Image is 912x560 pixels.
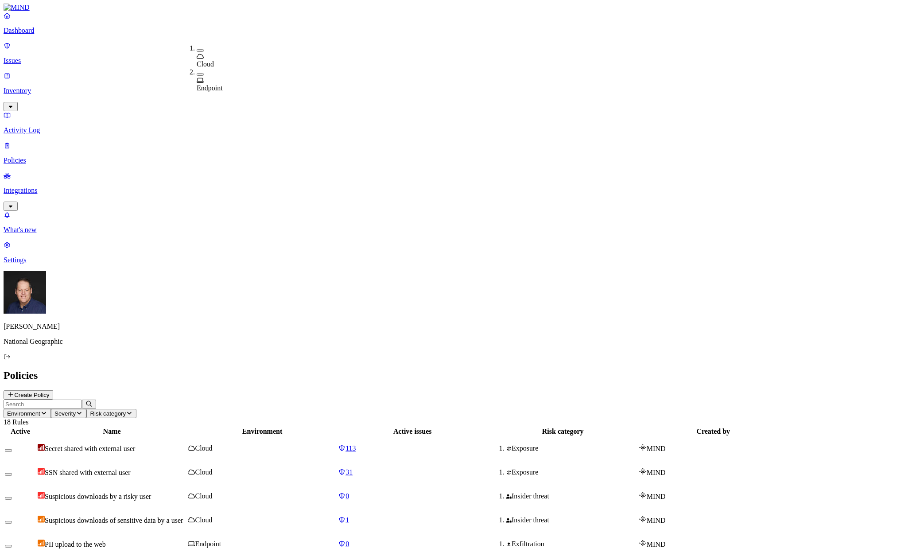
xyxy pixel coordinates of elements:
img: severity-high [38,492,45,499]
div: Exposure [506,468,637,476]
span: Cloud [195,516,213,524]
p: Policies [4,156,908,164]
img: mind-logo-icon [639,444,647,451]
span: 0 [345,540,349,548]
span: Endpoint [195,540,221,548]
div: Risk category [489,428,637,436]
span: Environment [7,410,40,417]
span: Secret shared with external user [45,445,135,452]
a: What's new [4,211,908,234]
span: 18 Rules [4,418,28,426]
div: Insider threat [506,492,637,500]
img: mind-logo-icon [639,468,647,475]
img: MIND [4,4,30,12]
a: 1 [338,516,487,524]
span: 113 [345,444,356,452]
a: Inventory [4,72,908,110]
span: MIND [647,541,666,548]
button: Create Policy [4,390,53,400]
div: Insider threat [506,516,637,524]
span: Risk category [90,410,126,417]
span: MIND [647,445,666,452]
div: Active [5,428,36,436]
p: Integrations [4,187,908,194]
p: National Geographic [4,338,908,346]
span: Cloud [195,468,213,476]
div: Name [38,428,186,436]
a: 31 [338,468,487,476]
span: Endpoint [197,84,223,92]
img: Mark DeCarlo [4,271,46,314]
input: Search [4,400,82,409]
span: 31 [345,468,353,476]
span: Cloud [197,60,214,68]
div: Created by [639,428,788,436]
span: MIND [647,493,666,500]
img: severity-medium [38,516,45,523]
span: 1 [345,516,349,524]
p: Settings [4,256,908,264]
a: Settings [4,241,908,264]
p: [PERSON_NAME] [4,323,908,331]
p: Activity Log [4,126,908,134]
img: mind-logo-icon [639,516,647,523]
span: PII upload to the web [45,541,106,548]
img: severity-high [38,468,45,475]
a: Activity Log [4,111,908,134]
span: MIND [647,517,666,524]
img: severity-critical [38,444,45,451]
span: Cloud [195,492,213,500]
div: Environment [188,428,337,436]
span: Suspicious downloads by a risky user [45,493,151,500]
p: Issues [4,57,908,65]
span: 0 [345,492,349,500]
p: Dashboard [4,27,908,35]
span: Severity [54,410,76,417]
a: 113 [338,444,487,452]
div: Exposure [506,444,637,452]
div: Active issues [338,428,487,436]
span: MIND [647,469,666,476]
a: Issues [4,42,908,65]
a: MIND [4,4,908,12]
p: Inventory [4,87,908,95]
a: 0 [338,540,487,548]
h2: Policies [4,369,908,381]
a: Dashboard [4,12,908,35]
a: Policies [4,141,908,164]
span: SSN shared with external user [45,469,131,476]
img: mind-logo-icon [639,492,647,499]
img: severity-medium [38,540,45,547]
span: Cloud [195,444,213,452]
p: What's new [4,226,908,234]
a: Integrations [4,171,908,210]
span: Suspicious downloads of sensitive data by a user [45,517,183,524]
a: 0 [338,492,487,500]
div: Exfiltration [506,540,637,548]
img: mind-logo-icon [639,540,647,547]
